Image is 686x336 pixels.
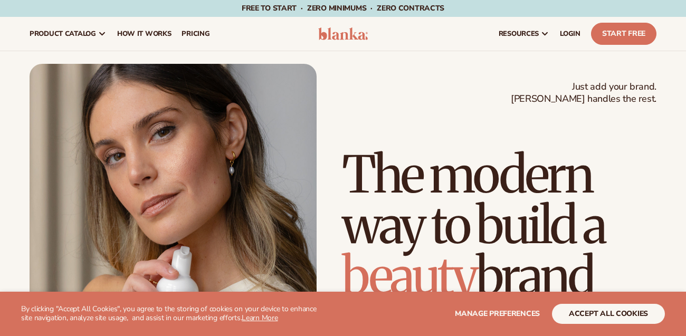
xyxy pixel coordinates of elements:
span: pricing [182,30,209,38]
p: By clicking "Accept All Cookies", you agree to the storing of cookies on your device to enhance s... [21,305,327,323]
button: accept all cookies [552,304,665,324]
span: resources [499,30,539,38]
a: LOGIN [555,17,586,51]
img: logo [318,27,368,40]
span: product catalog [30,30,96,38]
a: resources [493,17,555,51]
a: Learn More [242,313,278,323]
h1: The modern way to build a brand [342,149,656,301]
span: Free to start · ZERO minimums · ZERO contracts [242,3,444,13]
span: Just add your brand. [PERSON_NAME] handles the rest. [511,81,656,105]
span: LOGIN [560,30,580,38]
a: product catalog [24,17,112,51]
span: beauty [342,244,476,308]
span: How It Works [117,30,171,38]
a: How It Works [112,17,177,51]
button: Manage preferences [455,304,540,324]
a: Start Free [591,23,656,45]
span: Manage preferences [455,309,540,319]
a: pricing [176,17,215,51]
